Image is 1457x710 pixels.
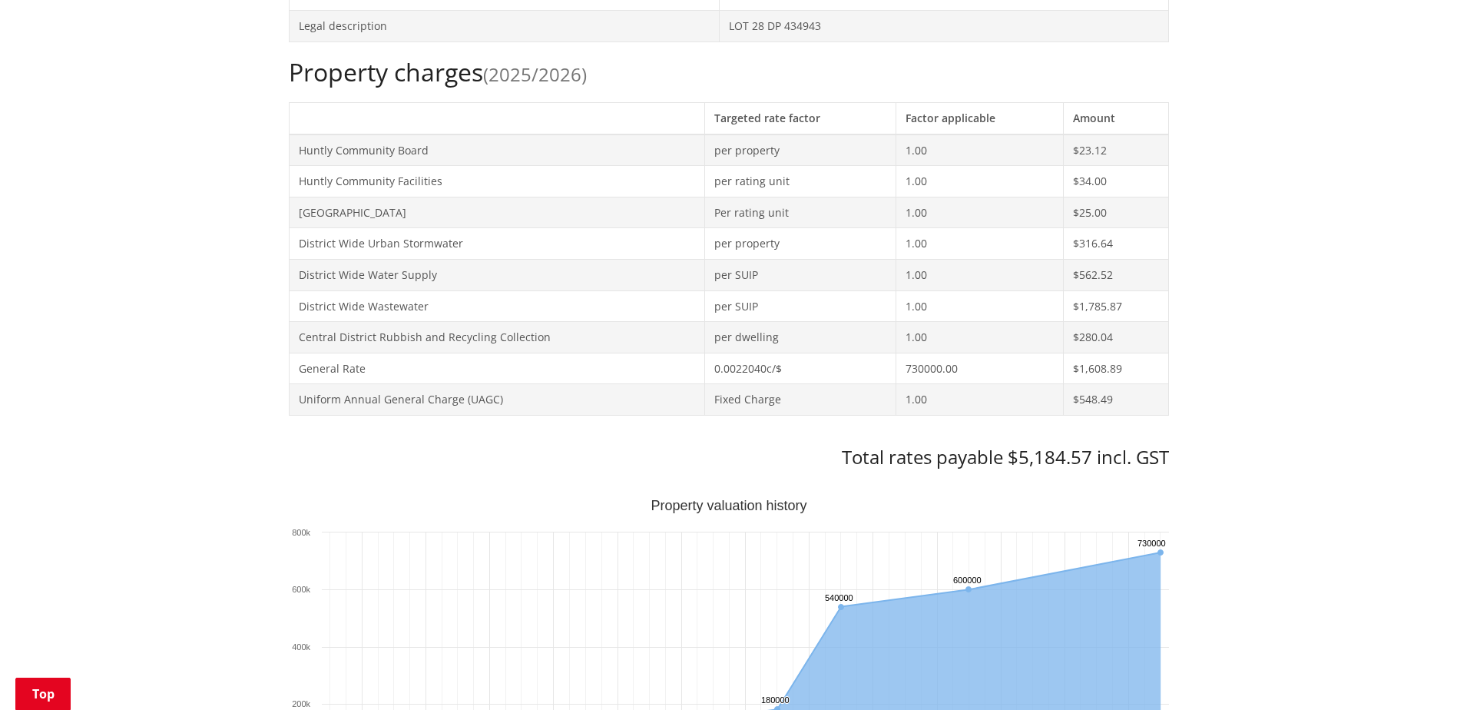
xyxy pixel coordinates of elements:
[704,228,896,260] td: per property
[704,384,896,416] td: Fixed Charge
[651,498,806,513] text: Property valuation history
[292,642,310,652] text: 400k
[761,695,790,705] text: 180000
[1064,134,1168,166] td: $23.12
[704,290,896,322] td: per SUIP
[896,197,1064,228] td: 1.00
[289,58,1169,87] h2: Property charges
[289,166,704,197] td: Huntly Community Facilities
[825,593,853,602] text: 540000
[896,134,1064,166] td: 1.00
[896,102,1064,134] th: Factor applicable
[289,259,704,290] td: District Wide Water Supply
[289,322,704,353] td: Central District Rubbish and Recycling Collection
[289,10,720,41] td: Legal description
[289,228,704,260] td: District Wide Urban Stormwater
[292,699,310,708] text: 200k
[838,604,844,610] path: Sunday, Jun 30, 12:00, 540,000. Capital Value.
[896,166,1064,197] td: 1.00
[289,384,704,416] td: Uniform Annual General Charge (UAGC)
[292,528,310,537] text: 800k
[1064,259,1168,290] td: $562.52
[483,61,587,87] span: (2025/2026)
[896,228,1064,260] td: 1.00
[704,102,896,134] th: Targeted rate factor
[896,322,1064,353] td: 1.00
[896,384,1064,416] td: 1.00
[704,134,896,166] td: per property
[704,322,896,353] td: per dwelling
[953,576,982,585] text: 600000
[289,134,704,166] td: Huntly Community Board
[289,290,704,322] td: District Wide Wastewater
[289,353,704,384] td: General Rate
[896,259,1064,290] td: 1.00
[1064,102,1168,134] th: Amount
[289,446,1169,469] h3: Total rates payable $5,184.57 incl. GST
[1137,539,1166,548] text: 730000
[1064,228,1168,260] td: $316.64
[1064,384,1168,416] td: $548.49
[720,10,1168,41] td: LOT 28 DP 434943
[704,353,896,384] td: 0.0022040c/$
[289,197,704,228] td: [GEOGRAPHIC_DATA]
[1064,290,1168,322] td: $1,785.87
[965,586,972,592] path: Wednesday, Jun 30, 12:00, 600,000. Capital Value.
[1064,197,1168,228] td: $25.00
[15,678,71,710] a: Top
[1064,166,1168,197] td: $34.00
[896,353,1064,384] td: 730000.00
[704,197,896,228] td: Per rating unit
[292,585,310,594] text: 600k
[704,166,896,197] td: per rating unit
[896,290,1064,322] td: 1.00
[1064,353,1168,384] td: $1,608.89
[704,259,896,290] td: per SUIP
[1157,549,1164,556] path: Sunday, Jun 30, 12:00, 730,000. Capital Value.
[1064,322,1168,353] td: $280.04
